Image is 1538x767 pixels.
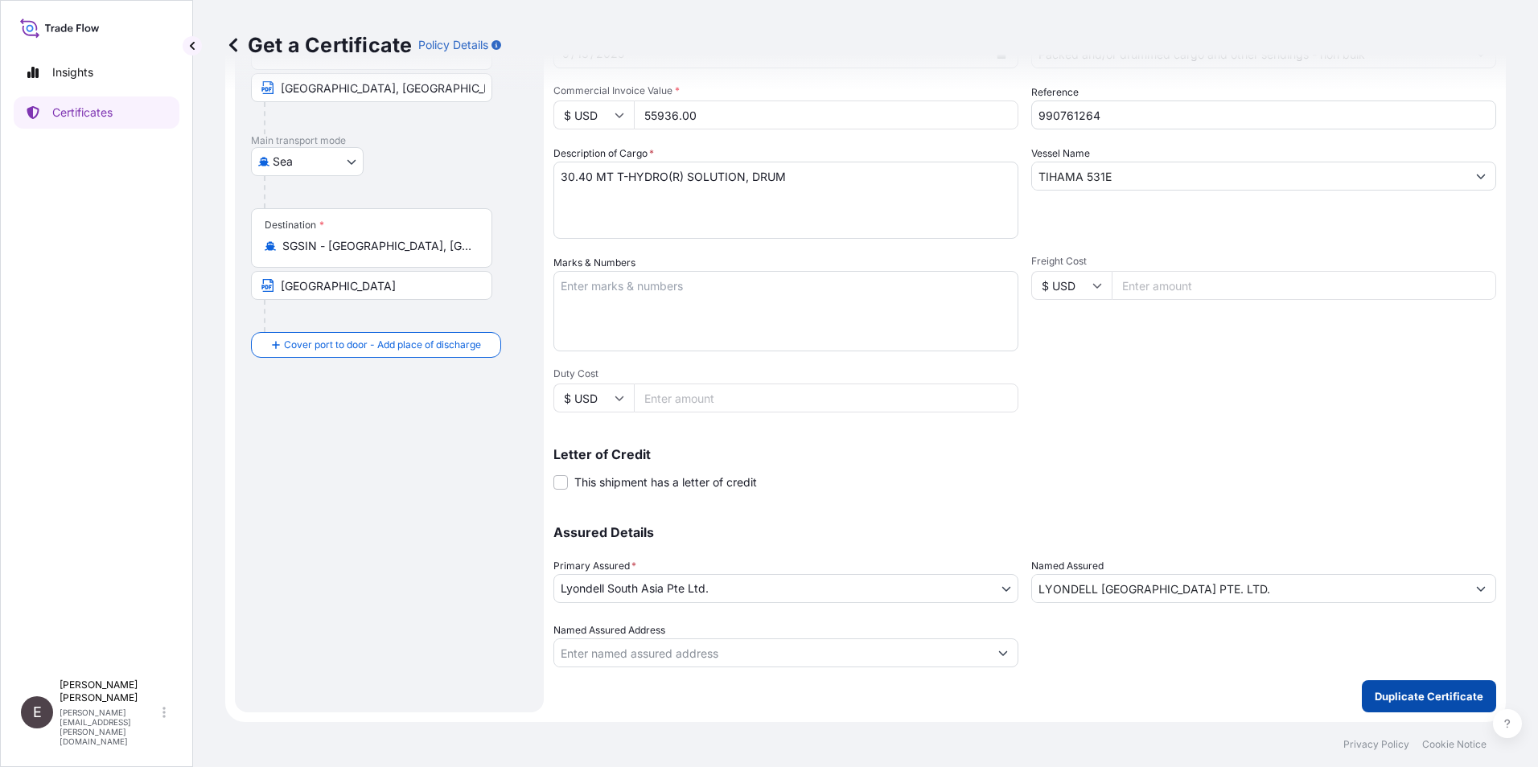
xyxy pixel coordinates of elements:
[553,558,636,574] span: Primary Assured
[251,271,492,300] input: Text to appear on certificate
[1031,255,1496,268] span: Freight Cost
[251,134,528,147] p: Main transport mode
[553,526,1496,539] p: Assured Details
[1362,680,1496,712] button: Duplicate Certificate
[1466,162,1495,191] button: Show suggestions
[989,638,1018,667] button: Show suggestions
[1343,738,1409,751] a: Privacy Policy
[1375,688,1483,704] p: Duplicate Certificate
[554,638,989,667] input: Named Assured Address
[284,337,481,353] span: Cover port to door - Add place of discharge
[1032,162,1466,191] input: Type to search vessel name or IMO
[553,162,1018,239] textarea: 30.40 MT T-HYDRO(R) SOLUTION, DRUM
[1032,574,1466,603] input: Assured Name
[282,238,472,254] input: Destination
[553,255,635,271] label: Marks & Numbers
[273,154,293,170] span: Sea
[251,332,501,358] button: Cover port to door - Add place of discharge
[1031,146,1090,162] label: Vessel Name
[1466,574,1495,603] button: Show suggestions
[1422,738,1487,751] a: Cookie Notice
[60,679,159,704] p: [PERSON_NAME] [PERSON_NAME]
[553,574,1018,603] button: Lyondell South Asia Pte Ltd.
[1031,100,1496,129] input: Enter booking reference
[1031,84,1079,100] label: Reference
[1031,558,1104,574] label: Named Assured
[52,105,113,121] p: Certificates
[574,474,757,490] span: This shipment has a letter of credit
[14,56,179,88] a: Insights
[553,622,665,638] label: Named Assured Address
[52,64,93,80] p: Insights
[634,100,1018,129] input: Enter amount
[553,146,654,162] label: Description of Cargo
[418,37,488,53] p: Policy Details
[553,84,1018,97] span: Commercial Invoice Value
[14,96,179,129] a: Certificates
[251,147,364,176] button: Select transport
[265,219,324,232] div: Destination
[553,367,1018,380] span: Duty Cost
[1112,271,1496,300] input: Enter amount
[553,448,1496,461] p: Letter of Credit
[634,383,1018,412] input: Enter amount
[33,704,42,720] span: E
[225,32,412,58] p: Get a Certificate
[561,580,709,597] span: Lyondell South Asia Pte Ltd.
[60,708,159,746] p: [PERSON_NAME][EMAIL_ADDRESS][PERSON_NAME][DOMAIN_NAME]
